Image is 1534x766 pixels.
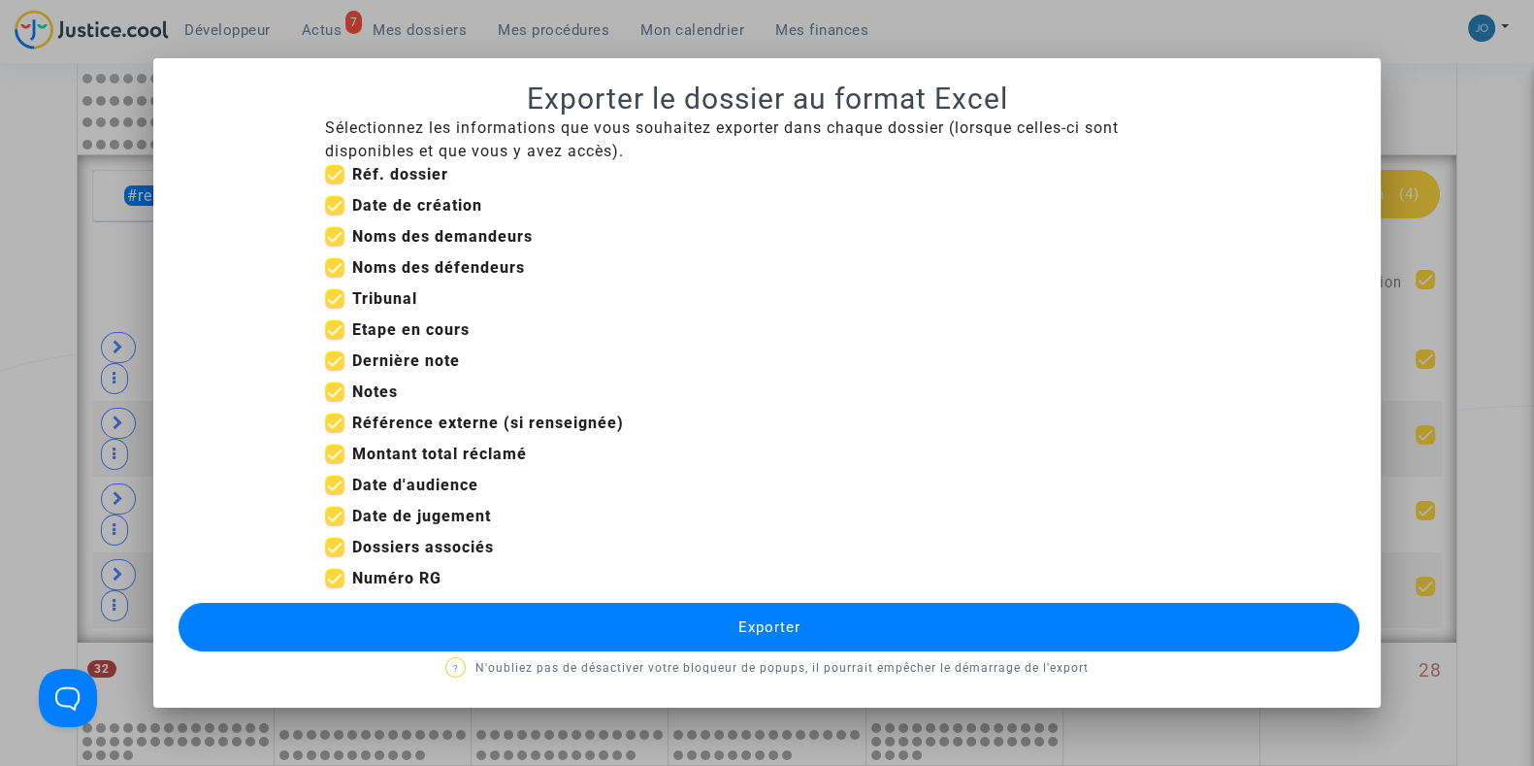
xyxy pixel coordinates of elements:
b: Date de jugement [352,507,491,525]
img: tab_domain_overview_orange.svg [79,113,94,128]
div: Domaine: [DOMAIN_NAME] [50,50,219,66]
b: Dernière note [352,351,460,370]
div: Domaine [100,115,149,127]
b: Numéro RG [352,569,441,587]
iframe: Help Scout Beacon - Open [39,669,97,727]
b: Réf. dossier [352,165,448,183]
img: tab_keywords_by_traffic_grey.svg [220,113,236,128]
b: Etape en cours [352,320,470,339]
b: Date d'audience [352,476,478,494]
span: Sélectionnez les informations que vous souhaitez exporter dans chaque dossier (lorsque celles-ci ... [325,118,1119,160]
img: logo_orange.svg [31,31,47,47]
h1: Exporter le dossier au format Excel [177,82,1357,117]
span: ? [452,663,458,674]
b: Noms des défendeurs [352,258,525,277]
div: Mots-clés [242,115,297,127]
b: Noms des demandeurs [352,227,533,246]
p: N'oubliez pas de désactiver votre bloqueur de popups, il pourrait empêcher le démarrage de l'export [177,656,1357,681]
span: Exporter [737,618,800,636]
div: v 4.0.25 [54,31,95,47]
b: Montant total réclamé [352,445,527,463]
b: Référence externe (si renseignée) [352,414,624,432]
b: Tribunal [352,289,417,308]
b: Notes [352,383,398,401]
button: Exporter [179,603,1359,651]
b: Date de création [352,196,482,215]
b: Dossiers associés [352,538,494,556]
img: website_grey.svg [31,50,47,66]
